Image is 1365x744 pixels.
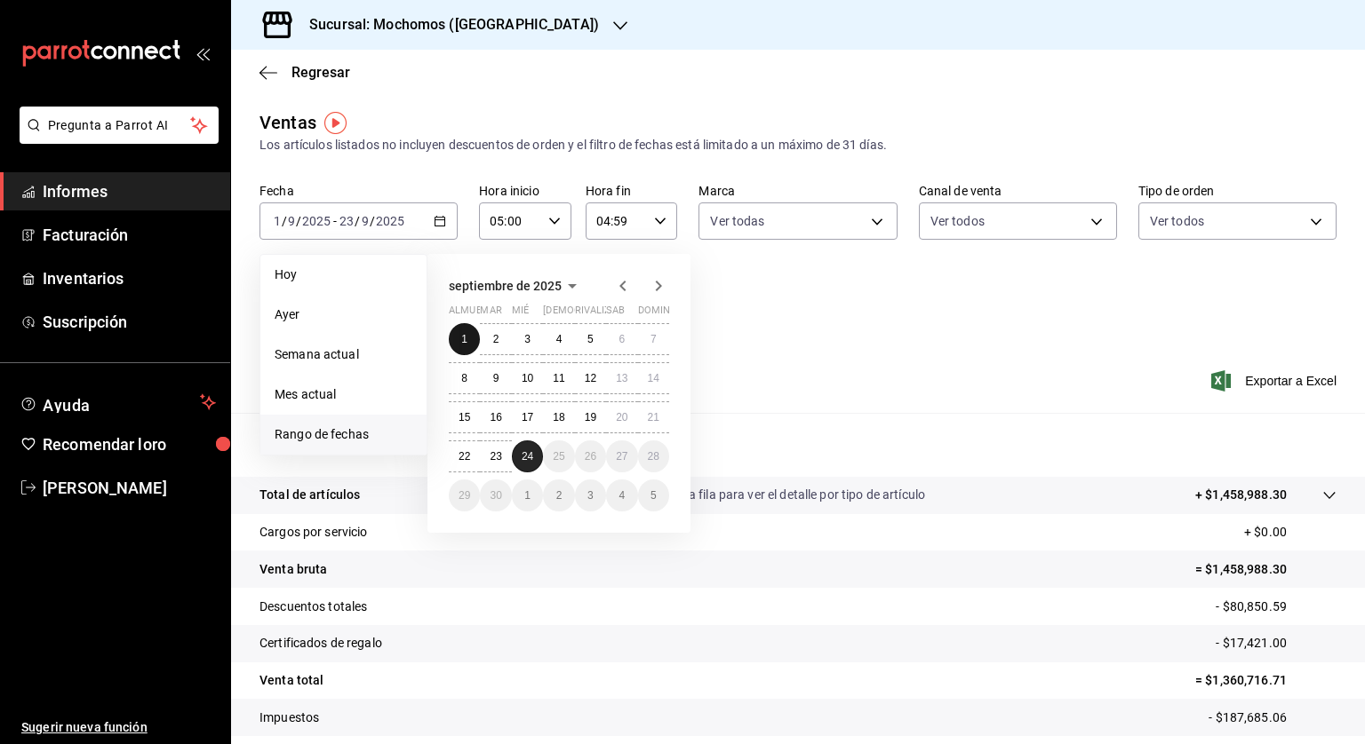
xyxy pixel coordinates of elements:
font: almuerzo [449,305,501,316]
img: Marcador de información sobre herramientas [324,112,347,134]
abbr: 3 de octubre de 2025 [587,489,594,502]
font: 3 [587,489,594,502]
font: Canal de venta [919,184,1002,198]
abbr: 11 de septiembre de 2025 [553,372,564,384]
abbr: 9 de septiembre de 2025 [493,372,499,384]
font: / [296,214,301,228]
font: Hoy [275,267,297,281]
font: Exportar a Excel [1245,374,1337,388]
font: Regresar [291,64,350,81]
button: abrir_cajón_menú [196,46,210,60]
font: Pregunta a Parrot AI [48,118,169,132]
font: 2 [556,489,563,502]
font: - $80,850.59 [1216,599,1287,613]
font: = $1,458,988.30 [1195,562,1287,576]
button: 10 de septiembre de 2025 [512,362,543,394]
font: 21 [648,411,659,423]
font: = $1,360,716.71 [1195,673,1287,687]
abbr: 10 de septiembre de 2025 [522,372,533,384]
font: Ayer [275,307,300,321]
font: Los artículos listados no incluyen descuentos de orden y el filtro de fechas está limitado a un m... [259,138,887,152]
button: 22 de septiembre de 2025 [449,440,480,472]
font: sab [606,305,625,316]
font: 13 [616,372,627,384]
abbr: 21 de septiembre de 2025 [648,411,659,423]
font: 19 [585,411,596,423]
abbr: 2 de septiembre de 2025 [493,333,499,345]
button: 21 de septiembre de 2025 [638,401,669,433]
font: / [370,214,375,228]
font: 14 [648,372,659,384]
font: Marca [698,184,735,198]
font: 18 [553,411,564,423]
abbr: 19 de septiembre de 2025 [585,411,596,423]
font: 28 [648,450,659,463]
abbr: 7 de septiembre de 2025 [651,333,657,345]
font: septiembre de 2025 [449,279,562,293]
abbr: 3 de septiembre de 2025 [524,333,531,345]
font: Cargos por servicio [259,525,368,539]
font: Sucursal: Mochomos ([GEOGRAPHIC_DATA]) [309,16,599,33]
font: Da clic en la fila para ver el detalle por tipo de artículo [630,487,925,502]
button: 5 de septiembre de 2025 [575,323,606,355]
font: 5 [651,489,657,502]
button: 2 de septiembre de 2025 [480,323,511,355]
font: Semana actual [275,347,359,361]
font: 15 [459,411,470,423]
abbr: jueves [543,305,648,323]
button: 4 de octubre de 2025 [606,479,637,511]
font: 1 [461,333,467,345]
button: 7 de septiembre de 2025 [638,323,669,355]
a: Pregunta a Parrot AI [12,129,219,147]
abbr: 2 de octubre de 2025 [556,489,563,502]
font: 8 [461,372,467,384]
font: Ventas [259,112,316,133]
font: rivalizar [575,305,624,316]
font: 6 [619,333,625,345]
abbr: 29 de septiembre de 2025 [459,489,470,502]
button: 1 de octubre de 2025 [512,479,543,511]
font: Inventarios [43,269,124,288]
button: 17 de septiembre de 2025 [512,401,543,433]
font: 12 [585,372,596,384]
button: septiembre de 2025 [449,275,583,297]
font: Venta total [259,673,323,687]
font: 5 [587,333,594,345]
abbr: 18 de septiembre de 2025 [553,411,564,423]
abbr: 20 de septiembre de 2025 [616,411,627,423]
font: Ver todas [710,214,764,228]
font: 24 [522,450,533,463]
font: Tipo de orden [1138,184,1215,198]
abbr: viernes [575,305,624,323]
abbr: 6 de septiembre de 2025 [619,333,625,345]
font: [DEMOGRAPHIC_DATA] [543,305,648,316]
font: 3 [524,333,531,345]
button: Exportar a Excel [1215,370,1337,392]
font: mar [480,305,501,316]
font: Impuestos [259,710,319,724]
button: 27 de septiembre de 2025 [606,440,637,472]
abbr: 23 de septiembre de 2025 [490,450,501,463]
abbr: 17 de septiembre de 2025 [522,411,533,423]
abbr: 13 de septiembre de 2025 [616,372,627,384]
font: 1 [524,489,531,502]
font: 23 [490,450,501,463]
abbr: 25 de septiembre de 2025 [553,450,564,463]
font: Facturación [43,226,128,244]
font: 17 [522,411,533,423]
abbr: 14 de septiembre de 2025 [648,372,659,384]
font: - [333,214,337,228]
font: 30 [490,489,501,502]
abbr: 4 de septiembre de 2025 [556,333,563,345]
abbr: 4 de octubre de 2025 [619,489,625,502]
font: dominio [638,305,681,316]
abbr: 26 de septiembre de 2025 [585,450,596,463]
button: 2 de octubre de 2025 [543,479,574,511]
input: -- [273,214,282,228]
abbr: 5 de octubre de 2025 [651,489,657,502]
font: Ver todos [1150,214,1204,228]
button: 19 de septiembre de 2025 [575,401,606,433]
button: 13 de septiembre de 2025 [606,362,637,394]
font: 22 [459,450,470,463]
font: / [355,214,360,228]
